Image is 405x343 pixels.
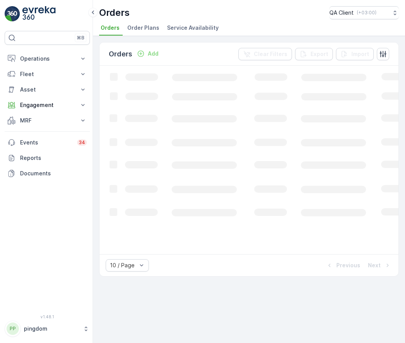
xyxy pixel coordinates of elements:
[5,150,90,166] a: Reports
[351,50,369,58] p: Import
[329,6,399,19] button: QA Client(+03:00)
[20,70,74,78] p: Fleet
[134,49,162,58] button: Add
[5,166,90,181] a: Documents
[20,86,74,93] p: Asset
[5,82,90,97] button: Asset
[368,261,381,269] p: Next
[79,139,85,146] p: 34
[325,261,361,270] button: Previous
[367,261,392,270] button: Next
[20,154,87,162] p: Reports
[5,321,90,337] button: PPpingdom
[24,325,79,333] p: pingdom
[336,261,360,269] p: Previous
[20,101,74,109] p: Engagement
[310,50,328,58] p: Export
[5,66,90,82] button: Fleet
[109,49,132,59] p: Orders
[77,35,84,41] p: ⌘B
[7,323,19,335] div: PP
[148,50,159,58] p: Add
[238,48,292,60] button: Clear Filters
[20,170,87,177] p: Documents
[99,7,130,19] p: Orders
[5,51,90,66] button: Operations
[329,9,354,17] p: QA Client
[5,6,20,22] img: logo
[127,24,159,32] span: Order Plans
[20,117,74,124] p: MRF
[167,24,219,32] span: Service Availability
[5,97,90,113] button: Engagement
[5,135,90,150] a: Events34
[254,50,287,58] p: Clear Filters
[20,139,73,146] p: Events
[295,48,333,60] button: Export
[101,24,120,32] span: Orders
[357,10,376,16] p: ( +03:00 )
[5,314,90,319] span: v 1.48.1
[22,6,56,22] img: logo_light-DOdMpM7g.png
[336,48,374,60] button: Import
[20,55,74,63] p: Operations
[5,113,90,128] button: MRF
